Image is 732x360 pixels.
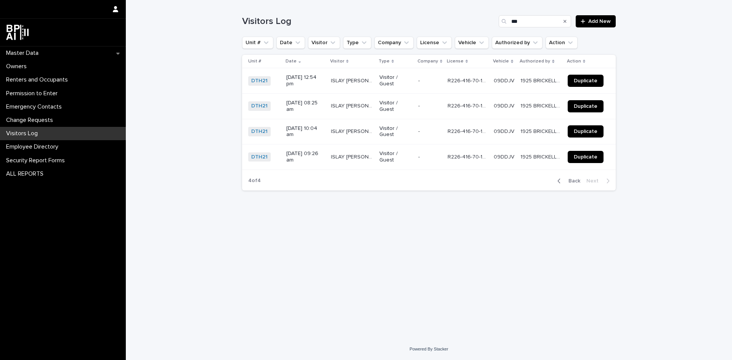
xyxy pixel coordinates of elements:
p: Visitors Log [3,130,44,137]
a: Duplicate [568,100,604,112]
a: DTH21 [251,128,268,135]
p: - [418,76,421,84]
p: 1925 BRICKELL TH21 INC [520,127,563,135]
p: Unit # [248,57,261,66]
p: Permission to Enter [3,90,64,97]
p: R226-416-70-182-0 [448,101,490,109]
p: Visitor / Guest [379,74,412,87]
a: Duplicate [568,151,604,163]
button: Date [276,37,305,49]
p: Visitor / Guest [379,100,412,113]
p: [DATE] 08:25 am [286,100,325,113]
button: Action [546,37,578,49]
p: 1925 BRICKELL TH21 INC [520,76,563,84]
p: Employee Directory [3,143,64,150]
p: R226-416-70-182-0 [448,127,490,135]
h1: Visitors Log [242,16,496,27]
p: Visitor [330,57,344,66]
tr: DTH21 [DATE] 10:04 amISLAY [PERSON_NAME]ISLAY [PERSON_NAME] Visitor / Guest-- R226-416-70-182-0R2... [242,119,616,144]
p: Security Report Forms [3,157,71,164]
a: DTH21 [251,154,268,160]
p: [DATE] 12:54 pm [286,74,325,87]
span: Add New [588,19,611,24]
p: Date [286,57,297,66]
p: 1925 BRICKELL TH21 INC [520,152,563,160]
button: Type [343,37,371,49]
p: Visitor / Guest [379,150,412,163]
p: ISLAY [PERSON_NAME] [331,152,375,160]
a: DTH21 [251,78,268,84]
button: Authorized by [492,37,543,49]
button: Vehicle [455,37,489,49]
p: - [418,101,421,109]
span: Duplicate [574,104,597,109]
p: Renters and Occupants [3,76,74,83]
p: ISLAY [PERSON_NAME] [331,101,375,109]
p: 09DDJV [494,127,516,135]
a: Powered By Stacker [409,347,448,351]
p: Visitor / Guest [379,125,412,138]
p: [DATE] 10:04 am [286,125,325,138]
p: Company [417,57,438,66]
p: Vehicle [493,57,509,66]
img: dwgmcNfxSF6WIOOXiGgu [6,25,29,40]
p: - [418,127,421,135]
button: License [417,37,452,49]
p: Owners [3,63,33,70]
p: ALL REPORTS [3,170,50,178]
p: 4 of 4 [242,171,267,190]
p: ISLAY [PERSON_NAME] [331,127,375,135]
p: Change Requests [3,117,59,124]
span: Duplicate [574,129,597,134]
p: [DATE] 09:26 am [286,150,325,163]
tr: DTH21 [DATE] 09:26 amISLAY [PERSON_NAME]ISLAY [PERSON_NAME] Visitor / Guest-- R226-416-70-182-0R2... [242,144,616,170]
p: 09DDJV [494,152,516,160]
p: Type [379,57,390,66]
a: Duplicate [568,75,604,87]
p: Authorized by [520,57,550,66]
p: Emergency Contacts [3,103,68,110]
p: - [418,152,421,160]
p: R226-416-70-182-0 [448,152,490,160]
button: Back [551,178,583,184]
p: License [447,57,464,66]
button: Company [374,37,414,49]
p: ISLAY [PERSON_NAME] [331,76,375,84]
p: Action [567,57,581,66]
button: Unit # [242,37,273,49]
p: 09DDJV [494,76,516,84]
p: R226-416-70-182-0 [448,76,490,84]
button: Visitor [308,37,340,49]
tr: DTH21 [DATE] 12:54 pmISLAY [PERSON_NAME]ISLAY [PERSON_NAME] Visitor / Guest-- R226-416-70-182-0R2... [242,68,616,94]
span: Duplicate [574,154,597,160]
span: Back [564,178,580,184]
button: Next [583,178,616,184]
p: 09DDJV [494,101,516,109]
input: Search [499,15,571,27]
span: Duplicate [574,78,597,83]
span: Next [586,178,603,184]
p: 1925 BRICKELL TH21 INC [520,101,563,109]
a: Duplicate [568,125,604,138]
a: Add New [576,15,616,27]
tr: DTH21 [DATE] 08:25 amISLAY [PERSON_NAME]ISLAY [PERSON_NAME] Visitor / Guest-- R226-416-70-182-0R2... [242,93,616,119]
a: DTH21 [251,103,268,109]
p: Master Data [3,50,45,57]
